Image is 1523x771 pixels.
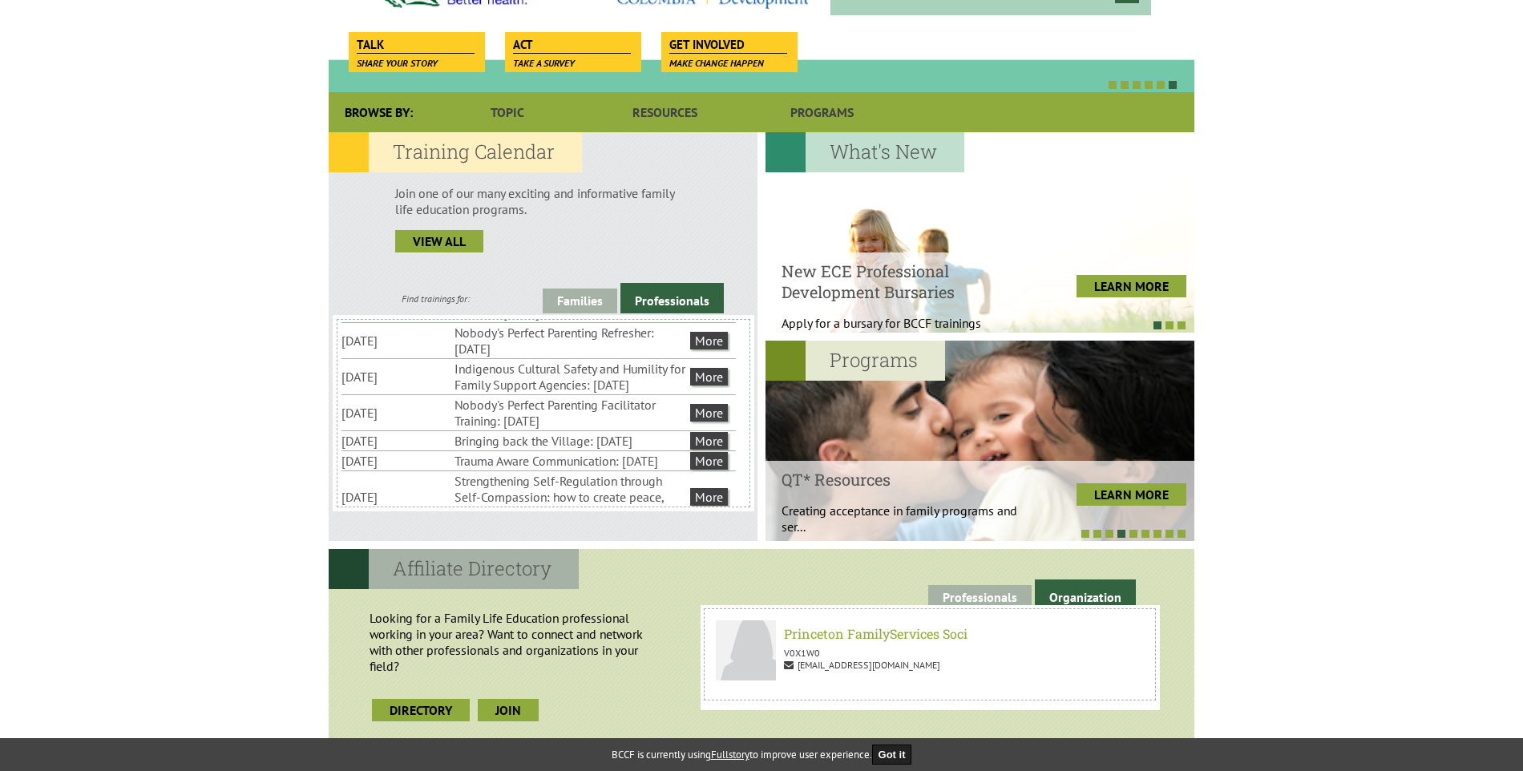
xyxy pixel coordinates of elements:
[329,132,582,172] h2: Training Calendar
[454,395,687,430] li: Nobody's Perfect Parenting Facilitator Training: [DATE]
[766,341,945,381] h2: Programs
[349,32,483,54] a: Talk Share your story
[782,260,1021,302] h4: New ECE Professional Development Bursaries
[454,471,687,523] li: Strengthening Self-Regulation through Self-Compassion: how to create peace, patience and less ove...
[690,452,728,470] a: More
[505,32,639,54] a: Act Take a survey
[341,367,451,386] li: [DATE]
[341,487,451,507] li: [DATE]
[329,293,543,305] div: Find trainings for:
[669,57,764,69] span: Make change happen
[1035,579,1136,610] a: Organization
[711,748,749,761] a: Fullstory
[708,612,1151,696] a: Princeton FamilyServices Soci Jenny Pedwell Princeton FamilyServices Soci V0X1W0 [EMAIL_ADDRESS][...
[395,230,483,252] a: view all
[690,432,728,450] a: More
[586,92,743,132] a: Resources
[372,699,470,721] a: Directory
[429,92,586,132] a: Topic
[454,451,687,470] li: Trauma Aware Communication: [DATE]
[782,469,1021,490] h4: QT* Resources
[782,315,1021,347] p: Apply for a bursary for BCCF trainings West...
[1077,483,1186,506] a: LEARN MORE
[329,549,579,589] h2: Affiliate Directory
[690,488,728,506] a: More
[341,431,451,450] li: [DATE]
[766,132,964,172] h2: What's New
[744,92,901,132] a: Programs
[543,289,617,313] a: Families
[357,36,475,54] span: Talk
[721,625,1138,642] h6: Princeton FamilyServices Soci
[690,368,728,385] a: More
[341,331,451,350] li: [DATE]
[716,647,1143,659] p: V0X1W0
[395,185,691,217] p: Join one of our many exciting and informative family life education programs.
[928,585,1032,610] a: Professionals
[620,283,724,313] a: Professionals
[669,36,787,54] span: Get Involved
[782,503,1021,535] p: Creating acceptance in family programs and ser...
[513,57,575,69] span: Take a survey
[454,431,687,450] li: Bringing back the Village: [DATE]
[478,699,539,721] a: join
[784,659,940,671] span: [EMAIL_ADDRESS][DOMAIN_NAME]
[661,32,795,54] a: Get Involved Make change happen
[454,359,687,394] li: Indigenous Cultural Safety and Humility for Family Support Agencies: [DATE]
[454,323,687,358] li: Nobody's Perfect Parenting Refresher: [DATE]
[357,57,438,69] span: Share your story
[341,403,451,422] li: [DATE]
[341,451,451,470] li: [DATE]
[513,36,631,54] span: Act
[1077,275,1186,297] a: LEARN MORE
[872,745,912,765] button: Got it
[329,92,429,132] div: Browse By:
[337,602,693,682] p: Looking for a Family Life Education professional working in your area? Want to connect and networ...
[716,620,776,680] img: Princeton FamilyServices Soci Jenny Pedwell
[690,404,728,422] a: More
[690,332,728,349] a: More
